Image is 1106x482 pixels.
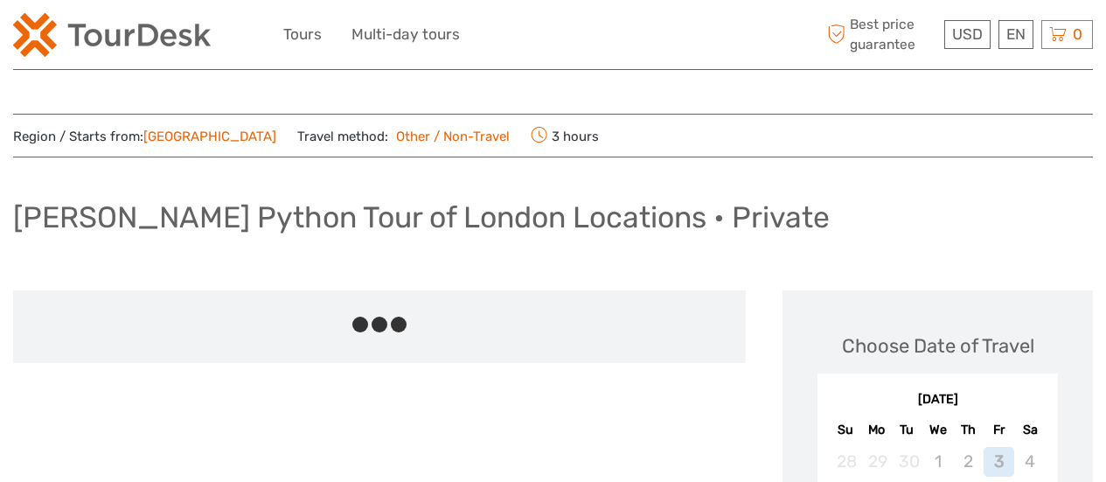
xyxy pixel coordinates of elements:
span: USD [952,25,983,43]
h1: [PERSON_NAME] Python Tour of London Locations • Private [13,199,830,235]
img: 2254-3441b4b5-4e5f-4d00-b396-31f1d84a6ebf_logo_small.png [13,13,211,57]
a: Other / Non-Travel [388,129,510,144]
div: Th [953,418,984,442]
div: Sa [1014,418,1045,442]
span: Region / Starts from: [13,128,276,146]
div: EN [998,20,1033,49]
span: Best price guarantee [823,15,940,53]
a: Tours [283,22,322,47]
div: Fr [984,418,1014,442]
div: Su [830,418,860,442]
div: Not available Tuesday, September 30th, 2025 [892,447,922,476]
div: Not available Saturday, October 4th, 2025 [1014,447,1045,476]
div: Not available Monday, September 29th, 2025 [861,447,892,476]
span: Travel method: [297,123,510,148]
a: [GEOGRAPHIC_DATA] [143,129,276,144]
div: Not available Friday, October 3rd, 2025 [984,447,1014,476]
div: Tu [892,418,922,442]
div: We [922,418,953,442]
div: Not available Sunday, September 28th, 2025 [830,447,860,476]
div: Mo [861,418,892,442]
span: 3 hours [531,123,599,148]
div: [DATE] [817,391,1058,409]
a: Multi-day tours [351,22,460,47]
div: Not available Wednesday, October 1st, 2025 [922,447,953,476]
span: 0 [1070,25,1085,43]
div: Not available Thursday, October 2nd, 2025 [953,447,984,476]
div: Choose Date of Travel [842,332,1034,360]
